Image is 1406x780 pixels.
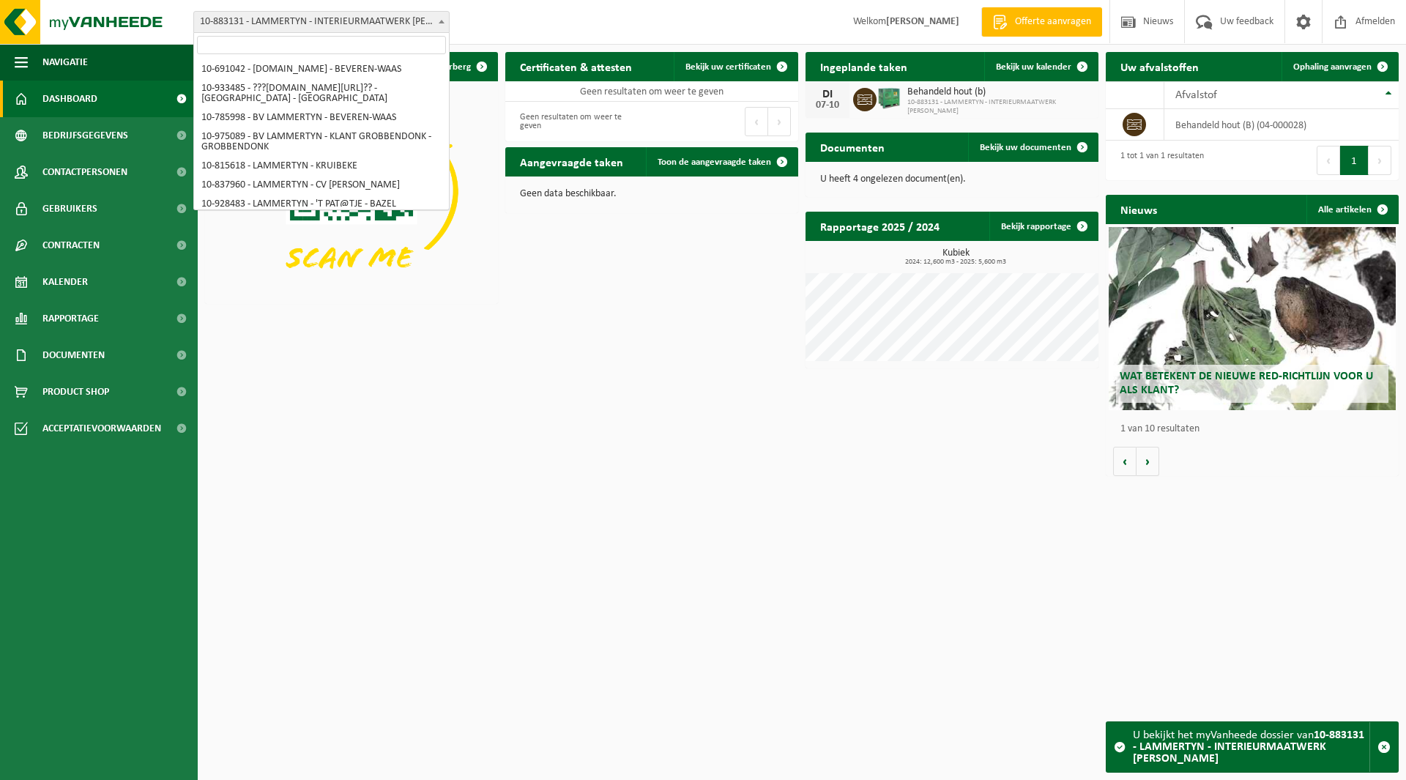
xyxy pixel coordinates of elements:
[886,16,959,27] strong: [PERSON_NAME]
[42,117,128,154] span: Bedrijfsgegevens
[1175,89,1217,101] span: Afvalstof
[1113,144,1204,177] div: 1 tot 1 van 1 resultaten
[1011,15,1095,29] span: Offerte aanvragen
[907,86,1091,98] span: Behandeld hout (b)
[1369,146,1391,175] button: Next
[42,44,88,81] span: Navigatie
[1133,729,1364,765] strong: 10-883131 - LAMMERTYN - INTERIEURMAATWERK [PERSON_NAME]
[813,100,842,111] div: 07-10
[505,81,798,102] td: Geen resultaten om weer te geven
[439,62,471,72] span: Verberg
[1109,227,1396,410] a: Wat betekent de nieuwe RED-richtlijn voor u als klant?
[197,195,446,214] li: 10-928483 - LAMMERTYN - 'T PAT@TJE - BAZEL
[1306,195,1397,224] a: Alle artikelen
[197,79,446,108] li: 10-933485 - ???[DOMAIN_NAME][URL]?? - [GEOGRAPHIC_DATA] - [GEOGRAPHIC_DATA]
[1113,447,1137,476] button: Vorige
[197,60,446,79] li: 10-691042 - [DOMAIN_NAME] - BEVEREN-WAAS
[42,227,100,264] span: Contracten
[877,86,901,111] img: PB-HB-1400-HPE-GN-01
[813,89,842,100] div: DI
[42,264,88,300] span: Kalender
[1106,195,1172,223] h2: Nieuws
[813,259,1098,266] span: 2024: 12,600 m3 - 2025: 5,600 m3
[505,52,647,81] h2: Certificaten & attesten
[197,157,446,176] li: 10-815618 - LAMMERTYN - KRUIBEKE
[981,7,1102,37] a: Offerte aanvragen
[193,11,450,33] span: 10-883131 - LAMMERTYN - INTERIEURMAATWERK KIM VLERICK - DESTELBERGEN
[674,52,797,81] a: Bekijk uw certificaten
[520,189,784,199] p: Geen data beschikbaar.
[1293,62,1372,72] span: Ophaling aanvragen
[1120,424,1391,434] p: 1 van 10 resultaten
[806,212,954,240] h2: Rapportage 2025 / 2024
[989,212,1097,241] a: Bekijk rapportage
[505,147,638,176] h2: Aangevraagde taken
[806,52,922,81] h2: Ingeplande taken
[1282,52,1397,81] a: Ophaling aanvragen
[42,374,109,410] span: Product Shop
[194,12,449,32] span: 10-883131 - LAMMERTYN - INTERIEURMAATWERK KIM VLERICK - DESTELBERGEN
[685,62,771,72] span: Bekijk uw certificaten
[513,105,644,138] div: Geen resultaten om weer te geven
[197,108,446,127] li: 10-785998 - BV LAMMERTYN - BEVEREN-WAAS
[984,52,1097,81] a: Bekijk uw kalender
[197,176,446,195] li: 10-837960 - LAMMERTYN - CV [PERSON_NAME]
[646,147,797,177] a: Toon de aangevraagde taken
[806,133,899,161] h2: Documenten
[1137,447,1159,476] button: Volgende
[907,98,1091,116] span: 10-883131 - LAMMERTYN - INTERIEURMAATWERK [PERSON_NAME]
[42,190,97,227] span: Gebruikers
[658,157,771,167] span: Toon de aangevraagde taken
[813,248,1098,266] h3: Kubiek
[745,107,768,136] button: Previous
[968,133,1097,162] a: Bekijk uw documenten
[1317,146,1340,175] button: Previous
[1164,109,1399,141] td: behandeld hout (B) (04-000028)
[820,174,1084,185] p: U heeft 4 ongelezen document(en).
[1340,146,1369,175] button: 1
[768,107,791,136] button: Next
[427,52,496,81] button: Verberg
[42,154,127,190] span: Contactpersonen
[7,748,245,780] iframe: chat widget
[1106,52,1213,81] h2: Uw afvalstoffen
[1120,371,1373,396] span: Wat betekent de nieuwe RED-richtlijn voor u als klant?
[996,62,1071,72] span: Bekijk uw kalender
[197,127,446,157] li: 10-975089 - BV LAMMERTYN - KLANT GROBBENDONK - GROBBENDONK
[42,81,97,117] span: Dashboard
[42,300,99,337] span: Rapportage
[1133,722,1369,772] div: U bekijkt het myVanheede dossier van
[42,337,105,374] span: Documenten
[42,410,161,447] span: Acceptatievoorwaarden
[980,143,1071,152] span: Bekijk uw documenten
